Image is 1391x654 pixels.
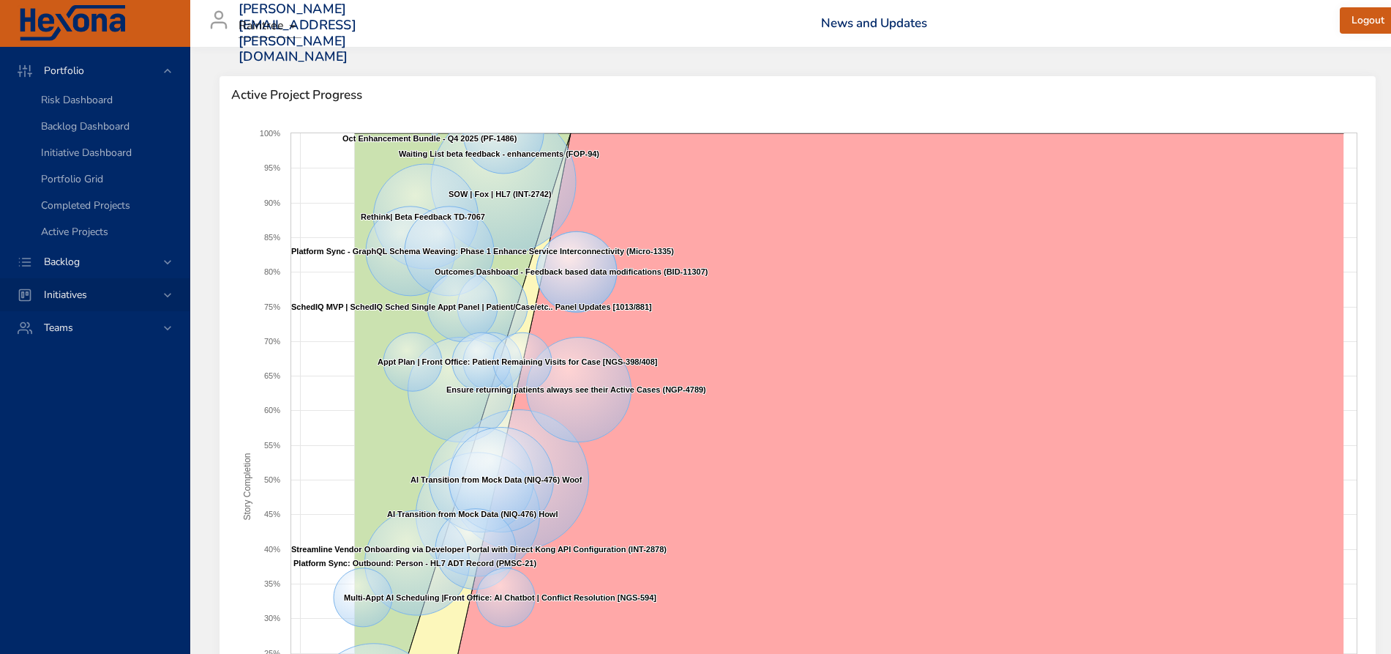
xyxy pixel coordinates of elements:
[41,225,108,239] span: Active Projects
[239,1,356,64] h3: [PERSON_NAME][EMAIL_ADDRESS][PERSON_NAME][DOMAIN_NAME]
[264,545,280,554] text: 40%
[264,441,280,450] text: 55%
[264,371,280,380] text: 65%
[264,233,280,242] text: 85%
[32,255,91,269] span: Backlog
[264,510,280,519] text: 45%
[291,302,652,311] text: SchedIQ MVP | SchedIQ Sched Single Appt Panel | Patient/Case/etc.. Panel Updates [1013/881]
[361,212,485,221] text: Rethink| Beta Feedback TD-7067
[231,88,1364,103] span: Active Project Progress
[32,321,85,335] span: Teams
[264,614,280,623] text: 30%
[399,149,599,158] text: Waiting List beta feedback - enhancements (FOP-94)
[41,119,130,133] span: Backlog Dashboard
[41,172,103,186] span: Portfolio Grid
[264,267,280,276] text: 80%
[264,579,280,588] text: 35%
[264,163,280,172] text: 95%
[264,475,280,484] text: 50%
[32,288,99,302] span: Initiatives
[260,129,280,138] text: 100%
[378,357,658,366] text: Appt Plan | Front Office: Patient Remaining Visits for Case [NGS-398/408]
[291,545,667,554] text: Streamline Vendor Onboarding via Developer Portal with Direct Kong API Configuration (INT-2878)
[821,15,927,31] a: News and Updates
[344,593,656,602] text: Multi-Appt AI Scheduling |Front Office: AI Chatbot | Conflict Resolution [NGS-594]
[264,337,280,346] text: 70%
[264,302,280,311] text: 75%
[1351,12,1384,30] span: Logout
[41,198,130,212] span: Completed Projects
[446,385,706,394] text: Ensure returning patients always see their Active Cases (NGP-4789)
[242,453,252,521] text: Story Completion
[342,134,517,143] text: Oct Enhancement Bundle - Q4 2025 (PF-1486)
[291,247,674,256] text: Platform Sync - GraphQL Schema Weaving: Phase 1 Enhance Service Interconnectivity (Micro-1335)
[41,93,113,107] span: Risk Dashboard
[435,267,708,276] text: Outcomes Dashboard - Feedback based data modifications (BID-11307)
[41,146,132,160] span: Initiative Dashboard
[264,406,280,415] text: 60%
[387,510,558,519] text: AI Transition from Mock Data (NIQ-476) Howl
[293,559,536,568] text: Platform Sync: Outbound: Person - HL7 ADT Record (PMSC-21)
[32,64,96,78] span: Portfolio
[264,198,280,207] text: 90%
[239,15,301,38] div: Raintree
[18,5,127,42] img: Hexona
[449,190,552,198] text: SOW | Fox | HL7 (INT-2742)
[410,475,582,484] text: AI Transition from Mock Data (NIQ-476) Woof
